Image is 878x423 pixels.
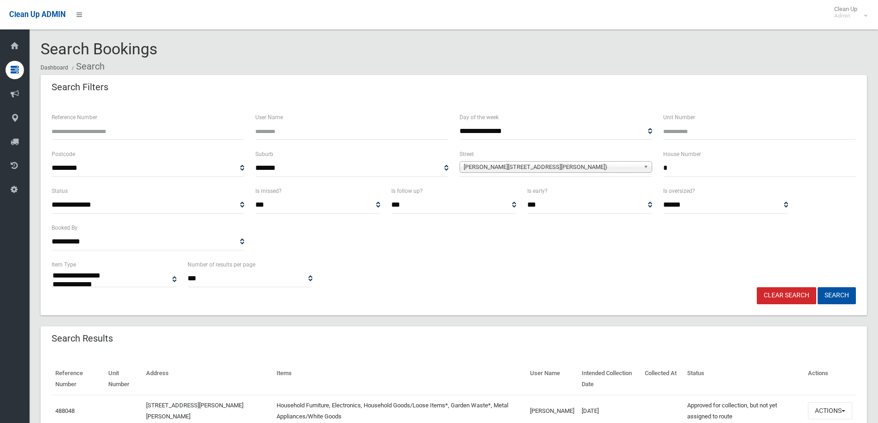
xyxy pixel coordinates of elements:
[146,402,243,420] a: [STREET_ADDRESS][PERSON_NAME][PERSON_NAME]
[105,363,143,395] th: Unit Number
[684,363,804,395] th: Status
[391,186,423,196] label: Is follow up?
[52,223,77,233] label: Booked By
[70,58,105,75] li: Search
[527,186,548,196] label: Is early?
[255,112,283,122] label: User Name
[55,407,75,414] a: 488048
[578,363,641,395] th: Intended Collection Date
[641,363,684,395] th: Collected At
[41,64,68,71] a: Dashboard
[52,363,105,395] th: Reference Number
[41,330,124,348] header: Search Results
[41,40,158,58] span: Search Bookings
[757,287,816,304] a: Clear Search
[52,260,76,270] label: Item Type
[464,162,640,173] span: [PERSON_NAME][STREET_ADDRESS][PERSON_NAME])
[460,149,474,159] label: Street
[41,78,119,96] header: Search Filters
[142,363,273,395] th: Address
[808,402,852,419] button: Actions
[255,149,273,159] label: Suburb
[804,363,856,395] th: Actions
[52,112,97,122] label: Reference Number
[663,112,695,122] label: Unit Number
[834,12,857,19] small: Admin
[460,112,499,122] label: Day of the week
[9,10,65,19] span: Clean Up ADMIN
[663,186,695,196] label: Is oversized?
[255,186,282,196] label: Is missed?
[663,149,701,159] label: House Number
[526,363,578,395] th: User Name
[830,6,866,19] span: Clean Up
[273,363,526,395] th: Items
[52,149,75,159] label: Postcode
[818,287,856,304] button: Search
[188,260,255,270] label: Number of results per page
[52,186,68,196] label: Status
